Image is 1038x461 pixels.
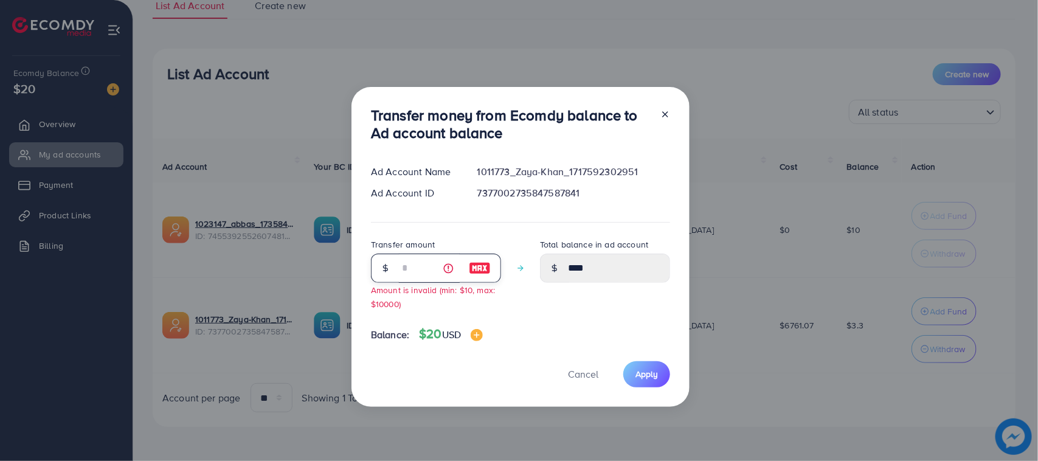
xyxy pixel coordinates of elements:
label: Total balance in ad account [540,238,648,251]
h3: Transfer money from Ecomdy balance to Ad account balance [371,106,651,142]
button: Apply [623,361,670,387]
span: Balance: [371,328,409,342]
h4: $20 [419,327,483,342]
small: Amount is invalid (min: $10, max: $10000) [371,284,495,310]
label: Transfer amount [371,238,435,251]
div: Ad Account ID [361,186,468,200]
div: 1011773_Zaya-Khan_1717592302951 [468,165,680,179]
div: 7377002735847587841 [468,186,680,200]
img: image [469,261,491,276]
button: Cancel [553,361,614,387]
div: Ad Account Name [361,165,468,179]
img: image [471,329,483,341]
span: Apply [635,368,658,380]
span: Cancel [568,367,598,381]
span: USD [442,328,461,341]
